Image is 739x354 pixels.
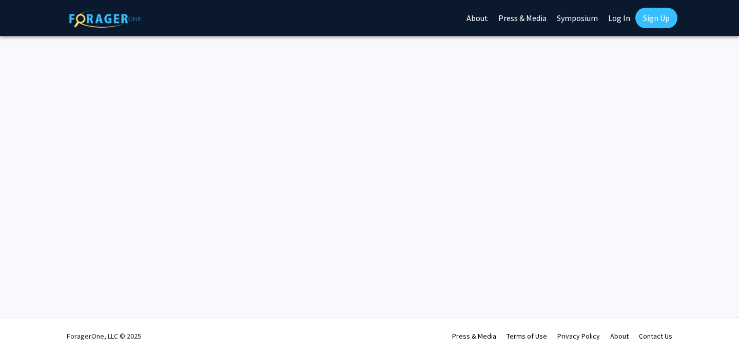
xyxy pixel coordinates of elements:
img: ForagerOne Logo [69,10,141,28]
a: Contact Us [639,331,672,341]
a: Sign Up [635,8,677,28]
div: ForagerOne, LLC © 2025 [67,318,141,354]
a: Privacy Policy [557,331,600,341]
a: Terms of Use [507,331,547,341]
a: About [610,331,629,341]
a: Press & Media [452,331,496,341]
